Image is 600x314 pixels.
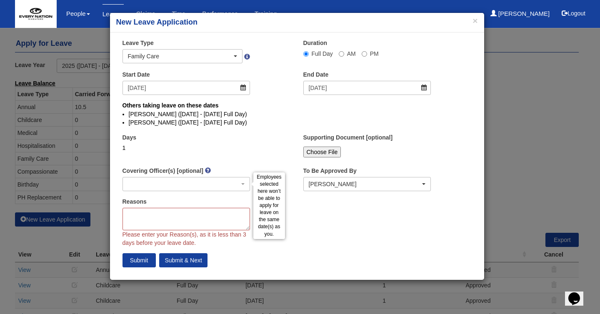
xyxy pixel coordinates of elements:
[303,70,329,79] label: End Date
[303,133,393,142] label: Supporting Document [optional]
[472,16,477,25] button: ×
[122,231,246,246] span: Please enter your Reason(s), as it is less than 3 days before your leave date.
[122,144,250,152] div: 1
[309,180,421,188] div: [PERSON_NAME]
[303,167,357,175] label: To Be Approved By
[122,167,203,175] label: Covering Officer(s) [optional]
[128,52,232,60] div: Family Care
[303,39,327,47] label: Duration
[129,110,465,118] li: [PERSON_NAME] ([DATE] - [DATE] Full Day)
[122,102,219,109] b: Others taking leave on these dates
[565,281,592,306] iframe: chat widget
[122,81,250,95] input: d/m/yyyy
[347,50,356,57] span: AM
[253,172,285,239] div: Employees selected here won’t be able to apply for leave on the same date(s) as you.
[312,50,333,57] span: Full Day
[303,81,431,95] input: d/m/yyyy
[122,39,154,47] label: Leave Type
[122,253,156,267] input: Submit
[122,70,150,79] label: Start Date
[122,49,243,63] button: Family Care
[122,133,136,142] label: Days
[116,18,197,26] b: New Leave Application
[122,197,147,206] label: Reasons
[370,50,379,57] span: PM
[303,177,431,191] button: Joshua Harris
[159,253,207,267] input: Submit & Next
[303,147,341,157] input: Choose File
[129,118,465,127] li: [PERSON_NAME] ([DATE] - [DATE] Full Day)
